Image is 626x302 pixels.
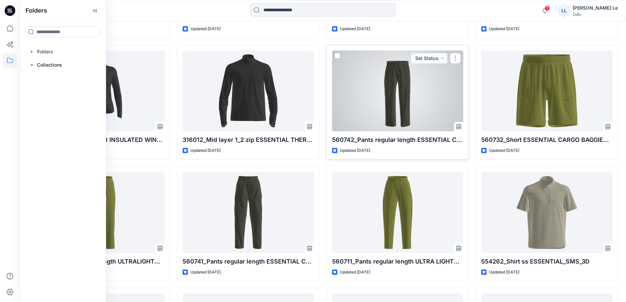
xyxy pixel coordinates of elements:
p: Updated [DATE] [340,269,370,276]
p: 554262_Shirt ss ESSENTIAL_SMS_3D [481,257,612,266]
p: 560742_Pants regular length ESSENTIAL CARGO PANT_SMS_3D [332,135,463,145]
p: 560732_Short ESSENTIAL CARGO BAGGIES_SMS_3D [481,135,612,145]
p: Updated [DATE] [489,147,519,154]
p: Updated [DATE] [191,269,221,276]
p: Updated [DATE] [340,26,370,32]
p: Updated [DATE] [489,26,519,32]
p: Updated [DATE] [191,26,221,32]
p: Updated [DATE] [191,147,221,154]
p: Updated [DATE] [489,269,519,276]
a: 316012_Mid layer 1_2 zip ESSENTIAL THERMAL_SMS_3D [183,50,314,131]
p: 560711_Pants regular length ULTRA LIGHTWEIGHT PANT_SMS_3D [332,257,463,266]
p: 560741_Pants regular length ESSENTIAL CARGO PANT_SMS_3D [183,257,314,266]
a: 560742_Pants regular length ESSENTIAL CARGO PANT_SMS_3D [332,50,463,131]
div: Odlo [573,12,618,17]
p: Updated [DATE] [340,147,370,154]
div: [PERSON_NAME] Le [573,4,618,12]
a: 560732_Short ESSENTIAL CARGO BAGGIES_SMS_3D [481,50,612,131]
a: 560741_Pants regular length ESSENTIAL CARGO PANT_SMS_3D [183,172,314,253]
p: Collections [37,61,62,69]
div: LL [558,5,570,17]
a: 554262_Shirt ss ESSENTIAL_SMS_3D [481,172,612,253]
a: 560711_Pants regular length ULTRA LIGHTWEIGHT PANT_SMS_3D [332,172,463,253]
p: 316012_Mid layer 1_2 zip ESSENTIAL THERMAL_SMS_3D [183,135,314,145]
span: 1 [544,6,550,11]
